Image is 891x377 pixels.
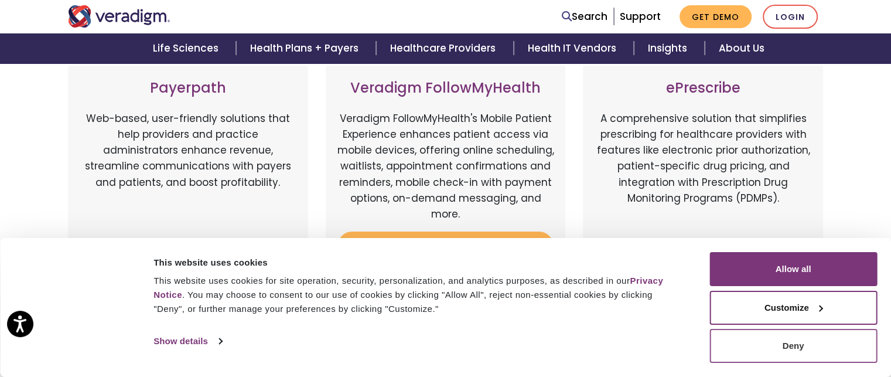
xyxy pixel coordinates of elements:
[139,33,236,63] a: Life Sciences
[514,33,634,63] a: Health IT Vendors
[376,33,513,63] a: Healthcare Providers
[634,33,705,63] a: Insights
[337,111,554,222] p: Veradigm FollowMyHealth's Mobile Patient Experience enhances patient access via mobile devices, o...
[153,256,683,270] div: This website uses cookies
[763,5,818,29] a: Login
[153,274,683,316] div: This website uses cookies for site operation, security, personalization, and analytics purposes, ...
[705,33,779,63] a: About Us
[68,5,170,28] img: Veradigm logo
[562,9,607,25] a: Search
[80,80,296,97] h3: Payerpath
[153,332,221,350] a: Show details
[337,232,554,270] a: Login to Veradigm FollowMyHealth
[80,111,296,234] p: Web-based, user-friendly solutions that help providers and practice administrators enhance revenu...
[236,33,376,63] a: Health Plans + Payers
[337,80,554,97] h3: Veradigm FollowMyHealth
[709,329,877,363] button: Deny
[595,111,811,234] p: A comprehensive solution that simplifies prescribing for healthcare providers with features like ...
[595,80,811,97] h3: ePrescribe
[680,5,752,28] a: Get Demo
[709,252,877,286] button: Allow all
[620,9,661,23] a: Support
[709,291,877,325] button: Customize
